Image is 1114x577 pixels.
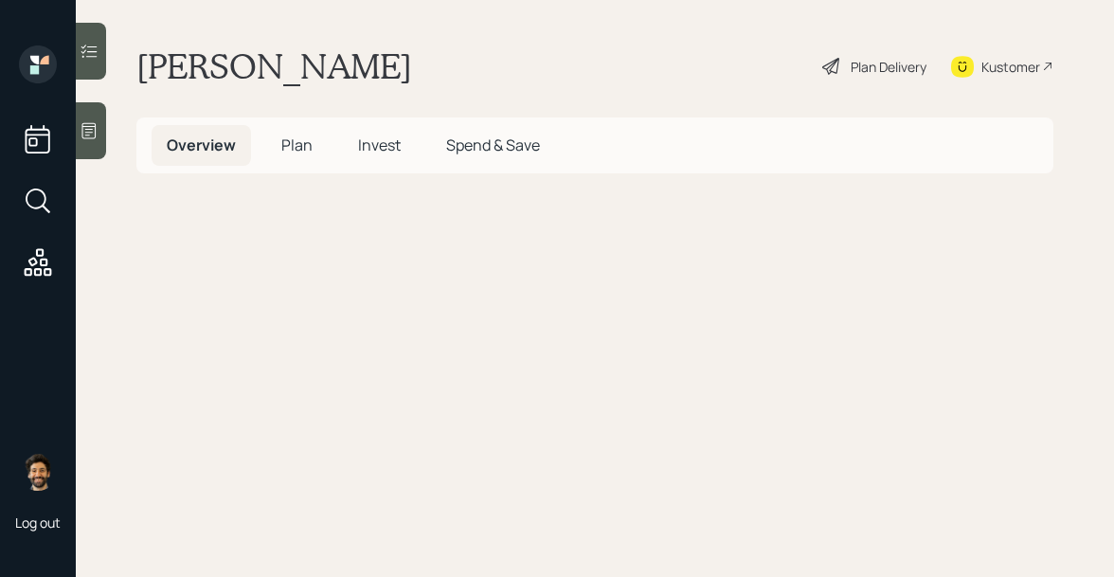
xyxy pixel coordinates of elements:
img: eric-schwartz-headshot.png [19,453,57,491]
div: Plan Delivery [851,57,926,77]
span: Plan [281,135,313,155]
span: Invest [358,135,401,155]
div: Kustomer [981,57,1040,77]
span: Spend & Save [446,135,540,155]
div: Log out [15,514,61,532]
h1: [PERSON_NAME] [136,45,412,87]
span: Overview [167,135,236,155]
